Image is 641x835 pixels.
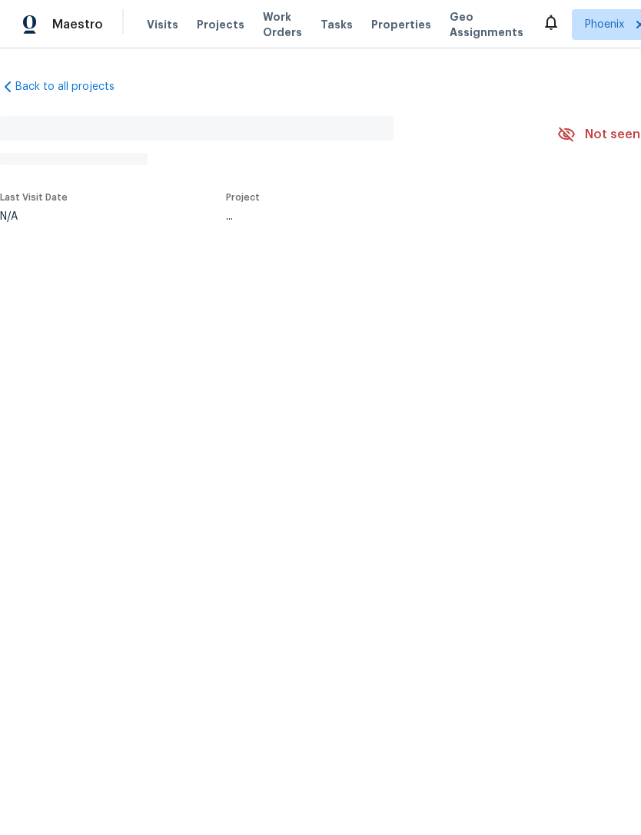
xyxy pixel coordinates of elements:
span: Phoenix [585,17,624,32]
span: Project [226,193,260,202]
span: Projects [197,17,244,32]
span: Tasks [320,19,353,30]
span: Geo Assignments [450,9,523,40]
span: Work Orders [263,9,302,40]
div: ... [226,211,521,222]
span: Maestro [52,17,103,32]
span: Properties [371,17,431,32]
span: Visits [147,17,178,32]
